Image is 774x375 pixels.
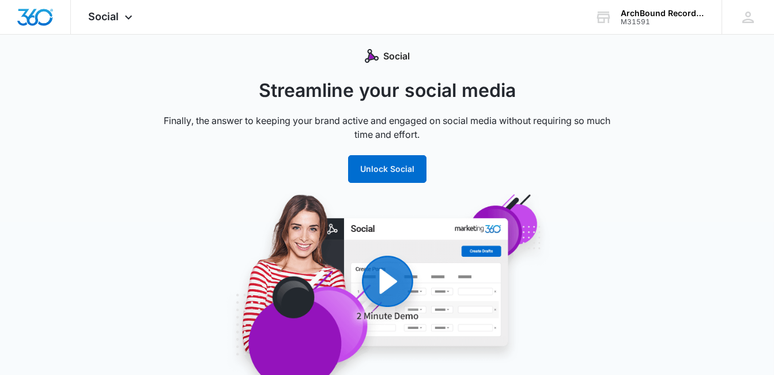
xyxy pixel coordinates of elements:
div: account id [621,18,705,26]
div: account name [621,9,705,18]
a: Unlock Social [348,164,426,174]
p: Finally, the answer to keeping your brand active and engaged on social media without requiring so... [157,114,618,141]
span: Social [88,10,119,22]
button: Unlock Social [348,155,426,183]
div: Social [157,49,618,63]
h1: Streamline your social media [157,77,618,104]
